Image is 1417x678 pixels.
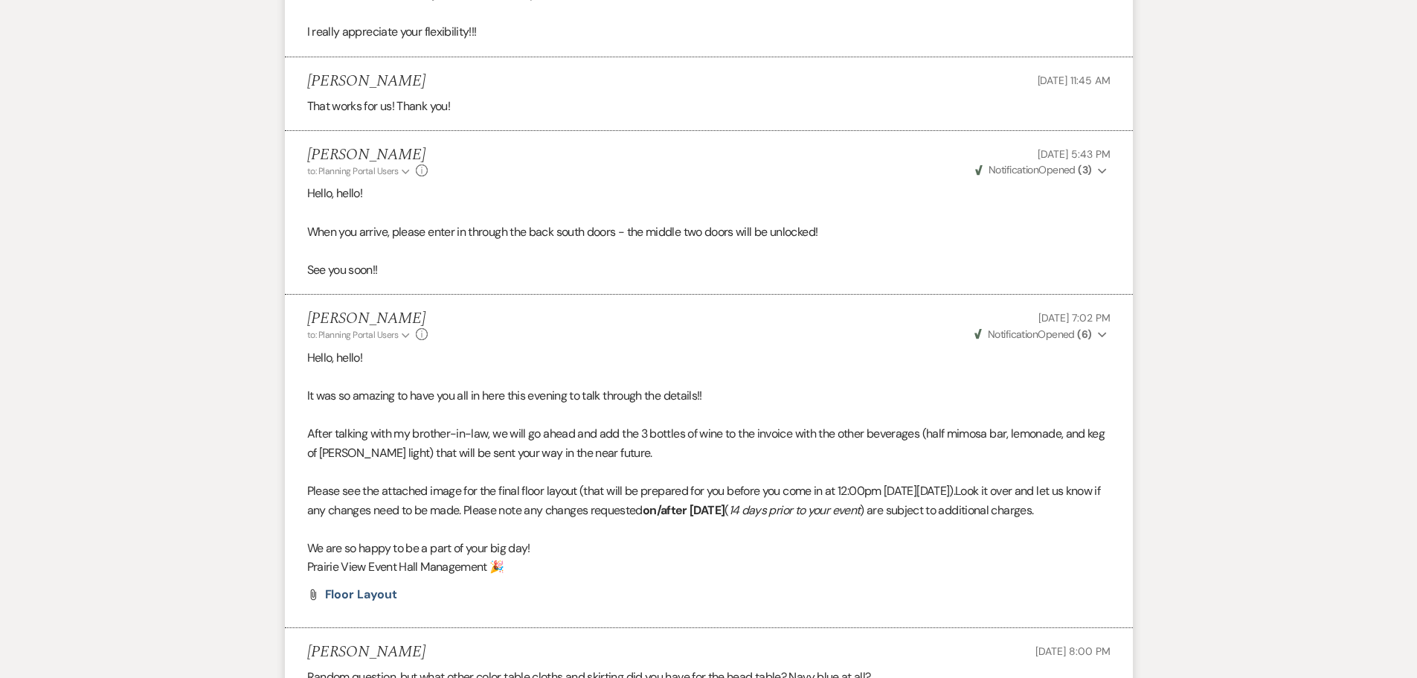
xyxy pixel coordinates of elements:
[307,72,425,91] h5: [PERSON_NAME]
[307,165,399,177] span: to: Planning Portal Users
[1035,645,1110,658] span: [DATE] 8:00 PM
[307,310,428,328] h5: [PERSON_NAME]
[307,483,1101,518] span: Look it over and let us know if any changes need to be made. Please note any changes requested
[1038,147,1110,161] span: [DATE] 5:43 PM
[860,502,1033,518] span: ) are subject to additional charges.
[972,327,1111,342] button: NotificationOpened (6)
[307,386,1111,406] p: It was so amazing to have you all in here this evening to talk through the details!!
[307,424,1111,462] p: After talking with my brother-in-law, we will go ahead and add the 3 bottles of wine to the invoi...
[989,163,1038,176] span: Notification
[307,164,413,178] button: to: Planning Portal Users
[307,146,428,164] h5: [PERSON_NAME]
[307,184,1111,203] p: Hello, hello!
[724,502,728,518] span: (
[325,586,397,602] span: Floor Layout
[973,162,1111,178] button: NotificationOpened (3)
[307,482,1111,519] p: Please see the attached image for the final floor layout (that will be prepared for you before yo...
[729,502,861,518] em: 14 days prior to your event
[307,260,1111,280] p: See you soon!!
[307,329,399,341] span: to: Planning Portal Users
[307,223,1111,242] p: When you arrive, please enter in through the back south doors - the middle two doors will be unlo...
[975,163,1092,176] span: Opened
[1078,163,1091,176] strong: ( 3 )
[1077,327,1091,341] strong: ( 6 )
[1038,74,1111,87] span: [DATE] 11:45 AM
[1038,311,1110,324] span: [DATE] 7:02 PM
[988,327,1038,341] span: Notification
[307,539,1111,558] p: We are so happy to be a part of your big day!
[307,328,413,342] button: to: Planning Portal Users
[325,589,397,601] a: Floor Layout
[307,557,1111,577] p: Prairie View Event Hall Management 🎉
[643,502,724,518] strong: on/after [DATE]
[974,327,1092,341] span: Opened
[307,97,1111,116] p: That works for us! Thank you!
[307,350,363,365] span: Hello, hello!
[307,22,1111,42] p: I really appreciate your flexibility!!!
[307,643,425,662] h5: [PERSON_NAME]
